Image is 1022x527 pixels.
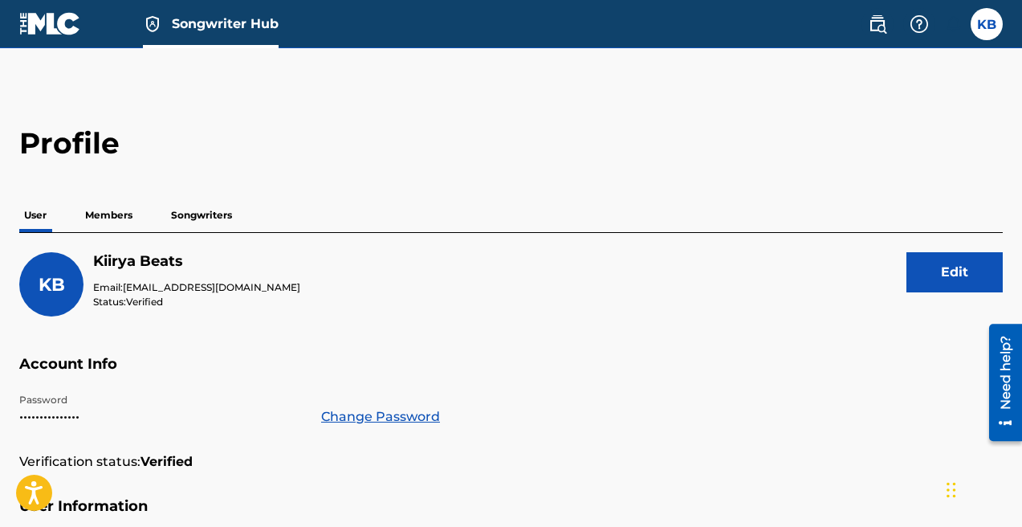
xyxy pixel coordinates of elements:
iframe: Chat Widget [942,450,1022,527]
p: Verification status: [19,452,140,472]
p: Email: [93,280,300,295]
div: Help [903,8,935,40]
div: Notifications [945,16,961,32]
img: search [868,14,887,34]
span: Verified [126,296,163,308]
iframe: Resource Center [977,317,1022,447]
a: Change Password [321,407,440,427]
p: Songwriters [166,198,237,232]
p: Status: [93,295,300,309]
img: Top Rightsholder [143,14,162,34]
button: Edit [906,252,1003,292]
p: User [19,198,51,232]
span: [EMAIL_ADDRESS][DOMAIN_NAME] [123,281,300,293]
h5: Account Info [19,355,1003,393]
div: User Menu [971,8,1003,40]
strong: Verified [140,452,193,472]
div: Drag [947,466,956,514]
h2: Profile [19,125,1003,161]
img: help [910,14,929,34]
img: MLC Logo [19,12,81,35]
p: Password [19,393,302,407]
span: Songwriter Hub [172,14,279,33]
h5: Kiirya Beats [93,252,300,271]
a: Public Search [861,8,894,40]
span: KB [39,274,65,296]
p: Members [80,198,137,232]
p: ••••••••••••••• [19,407,302,427]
